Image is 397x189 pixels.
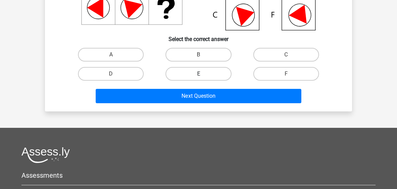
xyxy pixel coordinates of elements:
label: B [165,48,231,62]
label: D [78,67,144,81]
h5: Assessments [21,171,376,179]
label: C [253,48,319,62]
label: E [165,67,231,81]
h6: Select the correct answer [56,30,341,42]
label: A [78,48,144,62]
button: Next Question [96,89,302,103]
img: Assessly logo [21,147,70,163]
label: F [253,67,319,81]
